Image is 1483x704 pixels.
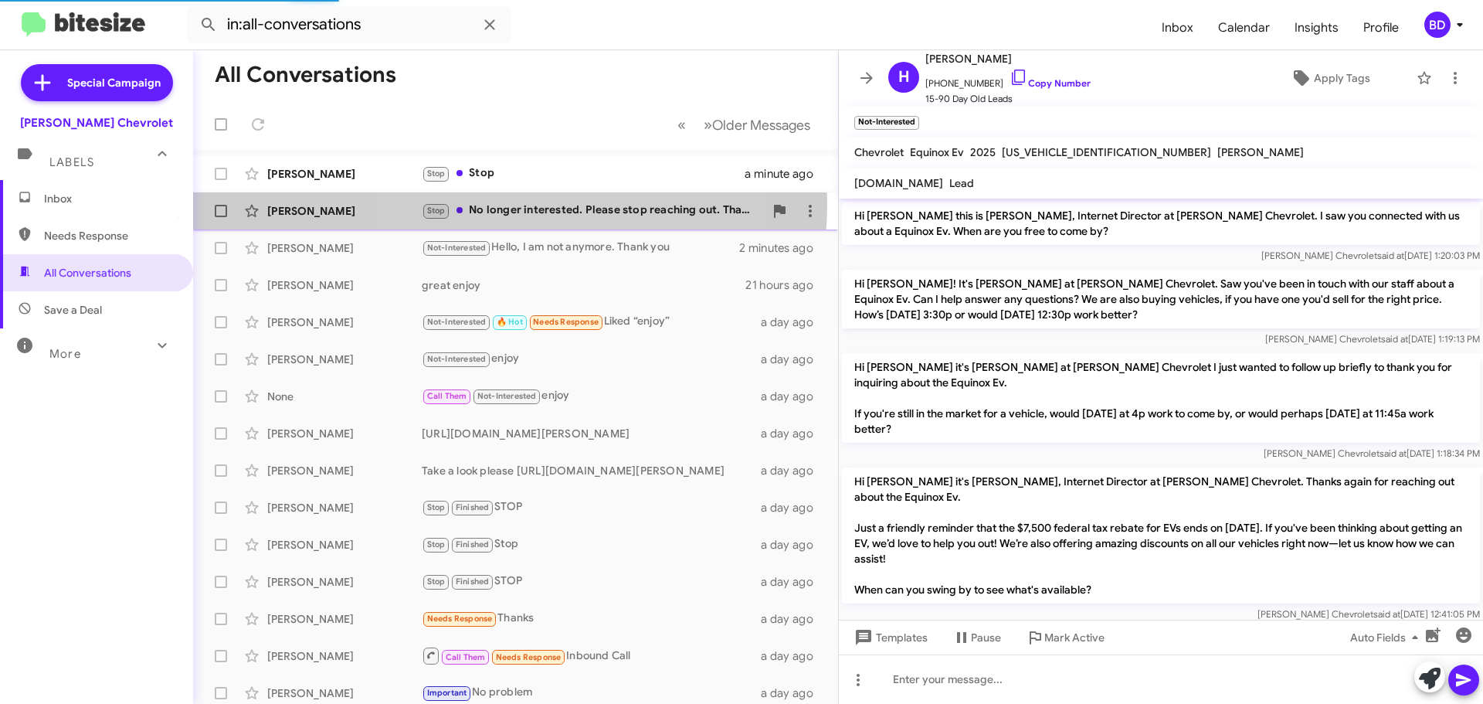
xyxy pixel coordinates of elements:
[496,652,562,662] span: Needs Response
[704,115,712,134] span: »
[1351,5,1411,50] a: Profile
[267,166,422,182] div: [PERSON_NAME]
[422,277,745,293] div: great enjoy
[422,684,761,702] div: No problem
[1314,64,1370,92] span: Apply Tags
[422,536,761,553] div: Stop
[44,302,102,318] span: Save a Deal
[854,145,904,159] span: Chevrolet
[1282,5,1351,50] a: Insights
[1350,624,1424,651] span: Auto Fields
[761,315,826,330] div: a day ago
[761,463,826,478] div: a day ago
[925,68,1091,91] span: [PHONE_NUMBER]
[215,63,396,87] h1: All Conversations
[267,500,422,515] div: [PERSON_NAME]
[940,624,1013,651] button: Pause
[761,685,826,701] div: a day ago
[427,317,487,327] span: Not-Interested
[422,165,745,182] div: Stop
[1149,5,1206,50] a: Inbox
[456,576,490,587] span: Finished
[267,315,422,330] div: [PERSON_NAME]
[267,277,422,293] div: [PERSON_NAME]
[422,463,761,478] div: Take a look please [URL][DOMAIN_NAME][PERSON_NAME]
[427,614,493,624] span: Needs Response
[446,652,486,662] span: Call Them
[427,354,487,364] span: Not-Interested
[422,350,761,368] div: enjoy
[971,624,1001,651] span: Pause
[1257,608,1480,620] span: [PERSON_NAME] Chevrolet [DATE] 12:41:05 PM
[745,277,826,293] div: 21 hours ago
[267,537,422,553] div: [PERSON_NAME]
[854,176,943,190] span: [DOMAIN_NAME]
[1373,608,1400,620] span: said at
[422,313,761,331] div: Liked “enjoy”
[712,117,810,134] span: Older Messages
[925,49,1091,68] span: [PERSON_NAME]
[422,573,761,590] div: STOP
[1265,333,1480,345] span: [PERSON_NAME] Chevrolet [DATE] 1:19:13 PM
[497,317,523,327] span: 🔥 Hot
[44,228,175,243] span: Needs Response
[267,203,422,219] div: [PERSON_NAME]
[267,574,422,590] div: [PERSON_NAME]
[21,64,173,101] a: Special Campaign
[761,537,826,553] div: a day ago
[427,206,446,216] span: Stop
[427,243,487,253] span: Not-Interested
[1424,12,1451,38] div: BD
[427,502,446,512] span: Stop
[422,202,764,219] div: No longer interested. Please stop reaching out. Thank you
[842,353,1480,443] p: Hi [PERSON_NAME] it's [PERSON_NAME] at [PERSON_NAME] Chevrolet I just wanted to follow up briefly...
[477,391,537,401] span: Not-Interested
[187,6,511,43] input: Search
[745,166,826,182] div: a minute ago
[1261,250,1480,261] span: [PERSON_NAME] Chevrolet [DATE] 1:20:03 PM
[49,155,94,169] span: Labels
[267,685,422,701] div: [PERSON_NAME]
[20,115,173,131] div: [PERSON_NAME] Chevrolet
[422,239,739,257] div: Hello, I am not anymore. Thank you
[910,145,964,159] span: Equinox Ev
[1217,145,1304,159] span: [PERSON_NAME]
[1206,5,1282,50] a: Calendar
[949,176,974,190] span: Lead
[761,500,826,515] div: a day ago
[267,648,422,664] div: [PERSON_NAME]
[761,648,826,664] div: a day ago
[1338,624,1437,651] button: Auto Fields
[739,240,826,256] div: 2 minutes ago
[854,116,919,130] small: Not-Interested
[422,498,761,516] div: STOP
[267,389,422,404] div: None
[1411,12,1466,38] button: BD
[533,317,599,327] span: Needs Response
[427,576,446,587] span: Stop
[1379,447,1407,459] span: said at
[267,426,422,441] div: [PERSON_NAME]
[267,240,422,256] div: [PERSON_NAME]
[1013,624,1117,651] button: Mark Active
[851,624,928,651] span: Templates
[422,426,761,441] div: [URL][DOMAIN_NAME][PERSON_NAME]
[1044,624,1105,651] span: Mark Active
[1010,77,1091,89] a: Copy Number
[842,202,1480,245] p: Hi [PERSON_NAME] this is [PERSON_NAME], Internet Director at [PERSON_NAME] Chevrolet. I saw you c...
[1377,250,1404,261] span: said at
[422,646,761,665] div: Inbound Call
[267,463,422,478] div: [PERSON_NAME]
[1251,64,1409,92] button: Apply Tags
[44,191,175,206] span: Inbox
[427,168,446,179] span: Stop
[694,109,820,141] button: Next
[668,109,695,141] button: Previous
[842,270,1480,328] p: Hi [PERSON_NAME]! It's [PERSON_NAME] at [PERSON_NAME] Chevrolet. Saw you've been in touch with ou...
[761,574,826,590] div: a day ago
[761,389,826,404] div: a day ago
[427,391,467,401] span: Call Them
[842,468,1480,604] p: Hi [PERSON_NAME] it's [PERSON_NAME], Internet Director at [PERSON_NAME] Chevrolet. Thanks again f...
